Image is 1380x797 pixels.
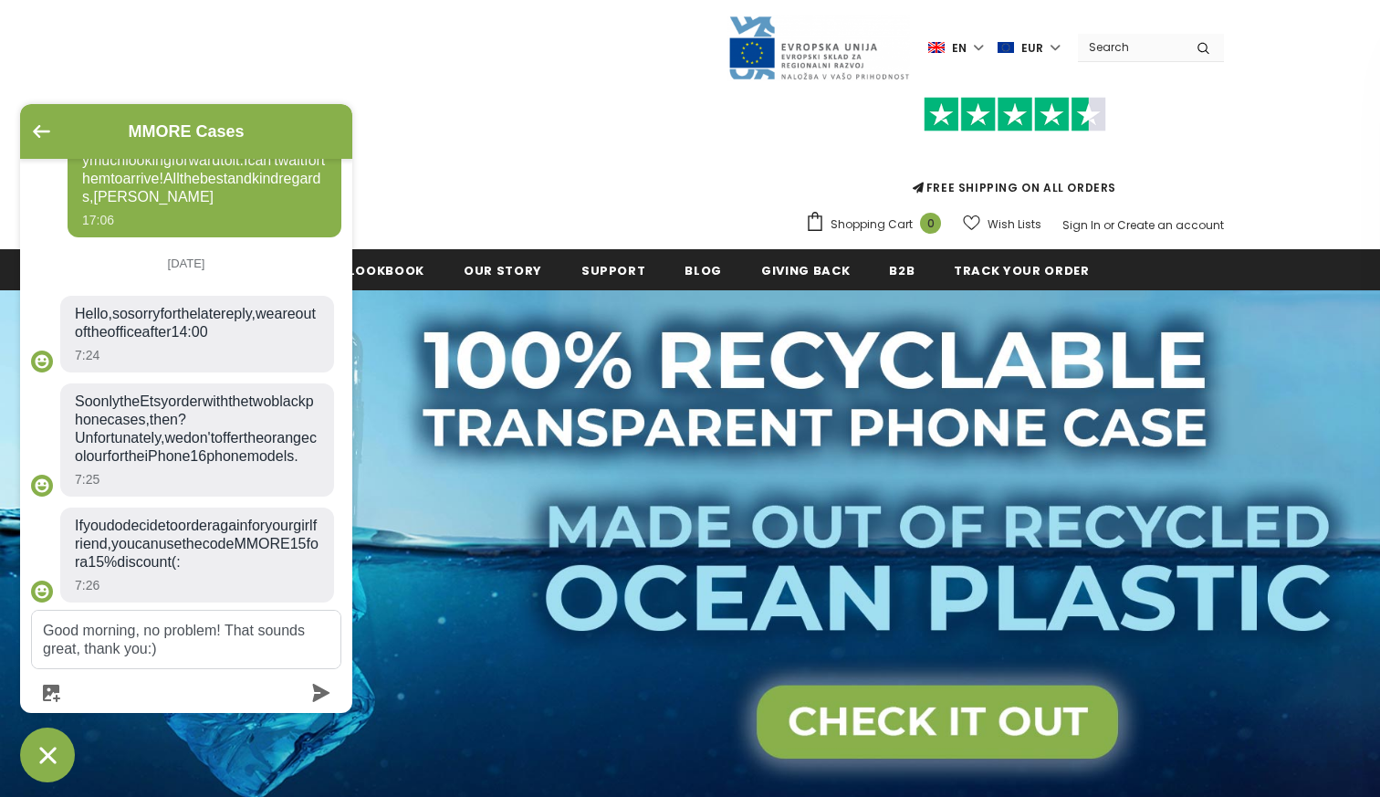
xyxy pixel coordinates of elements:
[1062,217,1101,233] a: Sign In
[954,262,1089,279] span: Track your order
[685,262,722,279] span: Blog
[805,131,1224,179] iframe: Customer reviews powered by Trustpilot
[727,15,910,81] img: Javni Razpis
[988,215,1041,234] span: Wish Lists
[349,262,424,279] span: Lookbook
[805,105,1224,195] span: FREE SHIPPING ON ALL ORDERS
[15,104,358,782] inbox-online-store-chat: Shopify online store chat
[954,249,1089,290] a: Track your order
[1021,39,1043,58] span: EUR
[1078,34,1183,60] input: Search Site
[349,249,424,290] a: Lookbook
[1117,217,1224,233] a: Create an account
[952,39,967,58] span: en
[685,249,722,290] a: Blog
[928,40,945,56] img: i-lang-1.png
[464,262,542,279] span: Our Story
[924,97,1106,132] img: Trust Pilot Stars
[1103,217,1114,233] span: or
[761,249,850,290] a: Giving back
[581,262,646,279] span: support
[727,39,910,55] a: Javni Razpis
[920,213,941,234] span: 0
[464,249,542,290] a: Our Story
[805,211,950,238] a: Shopping Cart 0
[889,249,915,290] a: B2B
[581,249,646,290] a: support
[889,262,915,279] span: B2B
[963,208,1041,240] a: Wish Lists
[831,215,913,234] span: Shopping Cart
[761,262,850,279] span: Giving back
